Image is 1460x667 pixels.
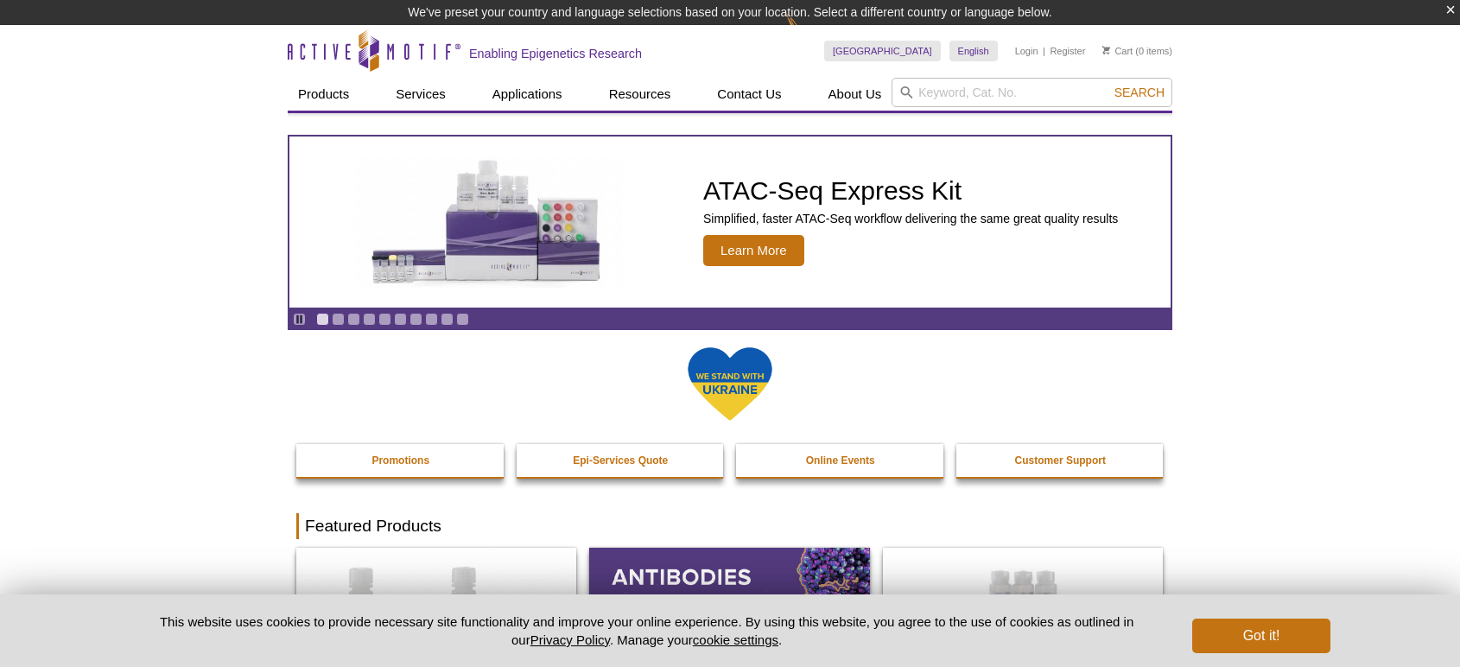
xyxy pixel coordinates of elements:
a: Go to slide 9 [441,313,454,326]
a: Go to slide 10 [456,313,469,326]
button: Got it! [1192,619,1330,653]
input: Keyword, Cat. No. [892,78,1172,107]
p: Simplified, faster ATAC-Seq workflow delivering the same great quality results [703,211,1118,226]
li: (0 items) [1102,41,1172,61]
a: Go to slide 1 [316,313,329,326]
a: Toggle autoplay [293,313,306,326]
h2: Enabling Epigenetics Research [469,46,642,61]
a: Customer Support [956,444,1165,477]
h2: ATAC-Seq Express Kit [703,178,1118,204]
strong: Customer Support [1015,454,1106,467]
strong: Epi-Services Quote [573,454,668,467]
a: Register [1050,45,1085,57]
a: Cart [1102,45,1133,57]
a: Go to slide 8 [425,313,438,326]
img: We Stand With Ukraine [687,346,773,422]
a: English [949,41,998,61]
a: Login [1015,45,1038,57]
a: [GEOGRAPHIC_DATA] [824,41,941,61]
a: Go to slide 5 [378,313,391,326]
a: Go to slide 7 [409,313,422,326]
a: ATAC-Seq Express Kit ATAC-Seq Express Kit Simplified, faster ATAC-Seq workflow delivering the sam... [289,137,1171,308]
a: Go to slide 3 [347,313,360,326]
a: Privacy Policy [530,632,610,647]
a: Online Events [736,444,945,477]
a: Promotions [296,444,505,477]
button: Search [1109,85,1170,100]
a: Go to slide 4 [363,313,376,326]
h2: Featured Products [296,513,1164,539]
a: Go to slide 6 [394,313,407,326]
a: Epi-Services Quote [517,444,726,477]
article: ATAC-Seq Express Kit [289,137,1171,308]
a: Products [288,78,359,111]
strong: Promotions [371,454,429,467]
a: Go to slide 2 [332,313,345,326]
p: This website uses cookies to provide necessary site functionality and improve your online experie... [130,613,1164,649]
img: Your Cart [1102,46,1110,54]
img: ATAC-Seq Express Kit [346,156,631,288]
strong: Online Events [806,454,875,467]
li: | [1043,41,1045,61]
a: About Us [818,78,892,111]
span: Learn More [703,235,804,266]
a: Services [385,78,456,111]
a: Contact Us [707,78,791,111]
button: cookie settings [693,632,778,647]
a: Resources [599,78,682,111]
span: Search [1114,86,1165,99]
a: Applications [482,78,573,111]
img: Change Here [786,13,832,54]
